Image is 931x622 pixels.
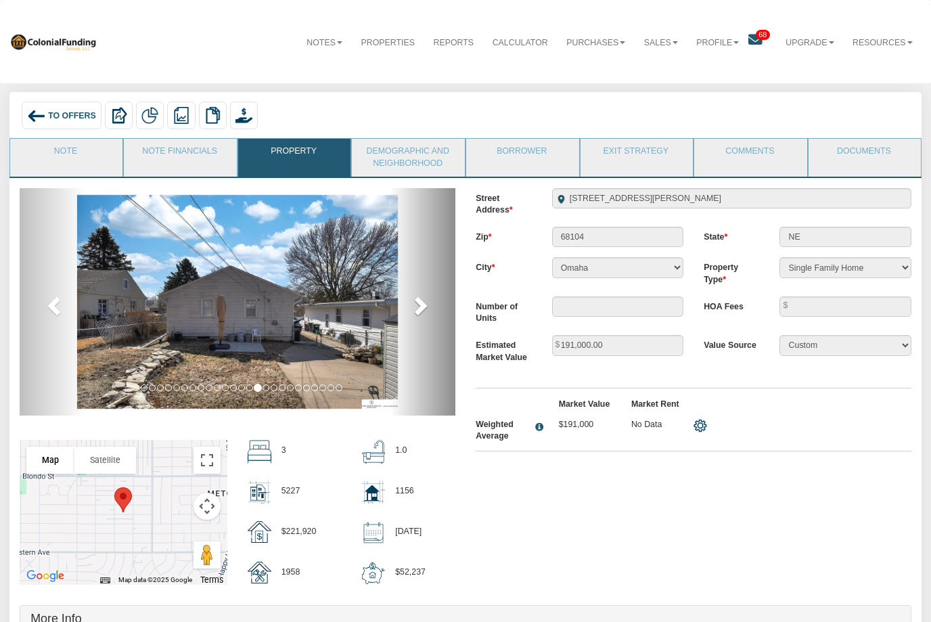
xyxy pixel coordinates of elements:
label: Street Address [465,188,541,217]
a: Notes [298,26,352,59]
img: down_payment.svg [362,562,386,585]
img: reports.png [173,107,190,125]
a: Calculator [483,26,558,59]
a: Terms (opens in new tab) [200,575,223,585]
label: HOA Fees [694,296,769,313]
label: Property Type [694,257,769,286]
a: Borrower [466,139,578,173]
a: Note Financials [124,139,235,173]
img: sold_date.svg [362,521,386,545]
p: [DATE] [395,521,422,544]
button: Toggle fullscreen view [194,447,221,474]
button: Keyboard shortcuts [100,575,110,585]
a: Properties [352,26,424,59]
label: Market Rent [621,399,694,411]
img: bath.svg [362,440,386,464]
img: back_arrow_left_icon.svg [27,107,46,126]
img: home_size.svg [362,481,386,504]
img: settings.png [694,419,707,432]
p: $52,237 [395,562,426,585]
p: 5227 [281,481,300,504]
p: 1958 [281,562,300,585]
button: Show street map [26,447,74,474]
a: Sales [635,26,687,59]
p: $221,920 [281,521,317,544]
img: copy.png [204,107,222,125]
p: $191,000 [559,419,611,431]
p: 1156 [395,481,414,504]
img: partial.png [141,107,159,125]
img: purchase_offer.png [235,107,253,125]
img: year_built.svg [248,562,271,584]
label: City [465,257,541,274]
label: Market Value [549,399,621,411]
a: 68 [748,26,777,58]
a: Open this area in Google Maps (opens a new window) [23,567,68,585]
span: 68 [756,30,770,40]
p: 3 [281,440,286,463]
label: Number of Units [465,296,541,325]
img: 569736 [9,32,97,51]
label: Estimated Market Value [465,335,541,363]
a: Demographic and Neighborhood [352,139,463,176]
a: Resources [843,26,922,59]
a: Documents [809,139,920,173]
img: Google [23,567,68,585]
a: Comments [694,139,806,173]
a: Reports [424,26,483,59]
button: Map camera controls [194,493,221,520]
img: lot_size.svg [248,481,271,504]
a: Property [238,139,350,173]
p: No Data [631,419,683,431]
button: Drag Pegman onto the map to open Street View [194,541,221,569]
img: export.svg [110,107,128,125]
a: Exit Strategy [581,139,692,173]
button: Show satellite imagery [74,447,136,474]
img: beds.svg [248,440,271,464]
a: Upgrade [777,26,844,59]
img: sold_price.svg [248,521,271,543]
label: Zip [465,227,541,244]
a: Purchases [557,26,635,59]
div: Weighted Average [476,419,530,443]
div: Marker [109,482,137,518]
a: Note [10,139,122,173]
label: Value Source [694,335,769,352]
span: Map data ©2025 Google [118,576,192,583]
label: State [694,227,769,244]
img: 574581 [77,195,398,409]
a: Profile [687,26,749,59]
span: To Offers [48,111,96,120]
p: 1.0 [395,440,407,463]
